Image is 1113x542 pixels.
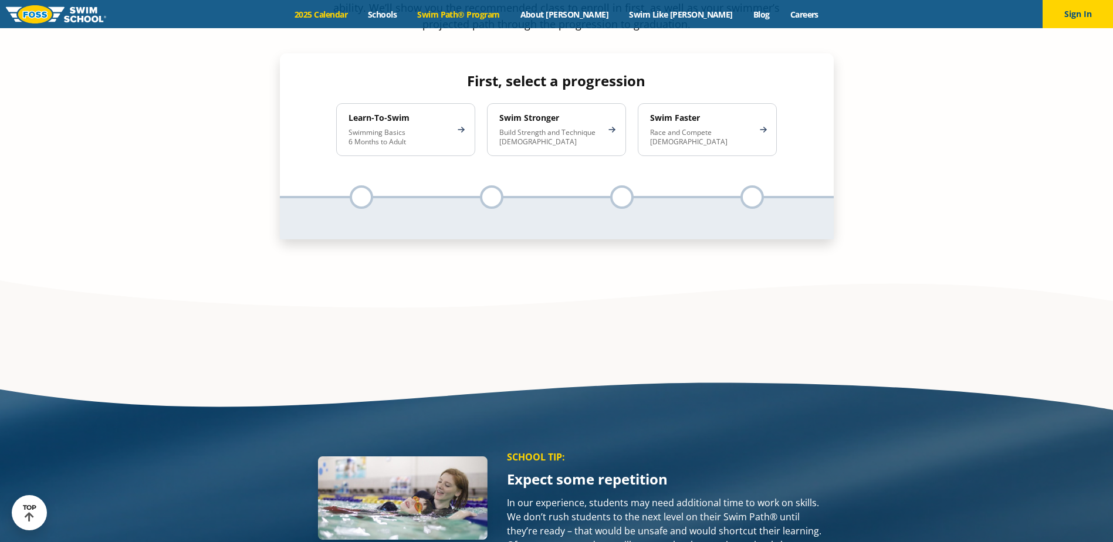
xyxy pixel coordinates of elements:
p: Race and Compete [DEMOGRAPHIC_DATA] [650,128,753,147]
p: Build Strength and Technique [DEMOGRAPHIC_DATA] [499,128,602,147]
h4: First, select a progression [327,73,786,89]
a: Schools [358,9,407,20]
a: Careers [780,9,828,20]
a: Swim Path® Program [407,9,510,20]
a: About [PERSON_NAME] [510,9,619,20]
a: Blog [743,9,780,20]
p: Swimming Basics 6 Months to Adult [349,128,451,147]
h4: Learn-To-Swim [349,113,451,123]
p: SCHOOL TIP: [507,451,828,463]
h4: Swim Stronger [499,113,602,123]
a: Swim Like [PERSON_NAME] [619,9,743,20]
img: FOSS Swim School Logo [6,5,106,23]
p: Expect some repetition [507,472,828,486]
div: TOP [23,504,36,522]
a: 2025 Calendar [285,9,358,20]
h4: Swim Faster [650,113,753,123]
